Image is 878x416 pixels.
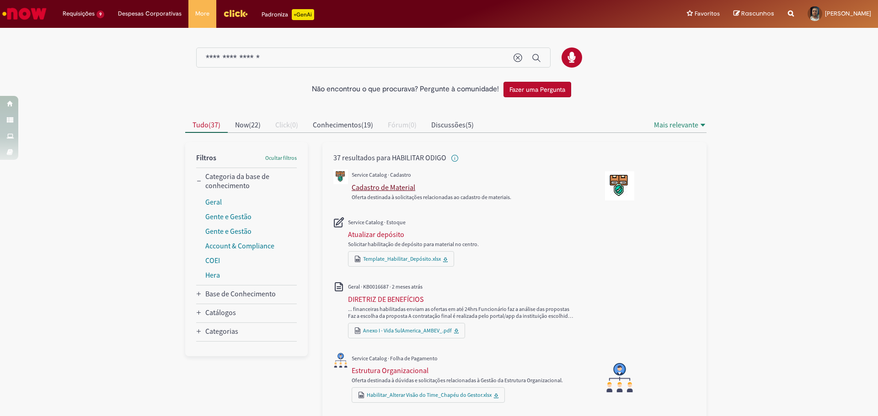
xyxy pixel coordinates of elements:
img: ServiceNow [1,5,48,23]
span: [PERSON_NAME] [825,10,871,17]
span: 9 [96,11,104,18]
img: click_logo_yellow_360x200.png [223,6,248,20]
span: Favoritos [695,9,720,18]
span: Rascunhos [741,9,774,18]
span: Requisições [63,9,95,18]
a: Rascunhos [733,10,774,18]
button: Fazer uma Pergunta [503,82,571,97]
span: More [195,9,209,18]
span: Despesas Corporativas [118,9,182,18]
h2: Não encontrou o que procurava? Pergunte à comunidade! [312,85,499,94]
div: Padroniza [262,9,314,20]
p: +GenAi [292,9,314,20]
